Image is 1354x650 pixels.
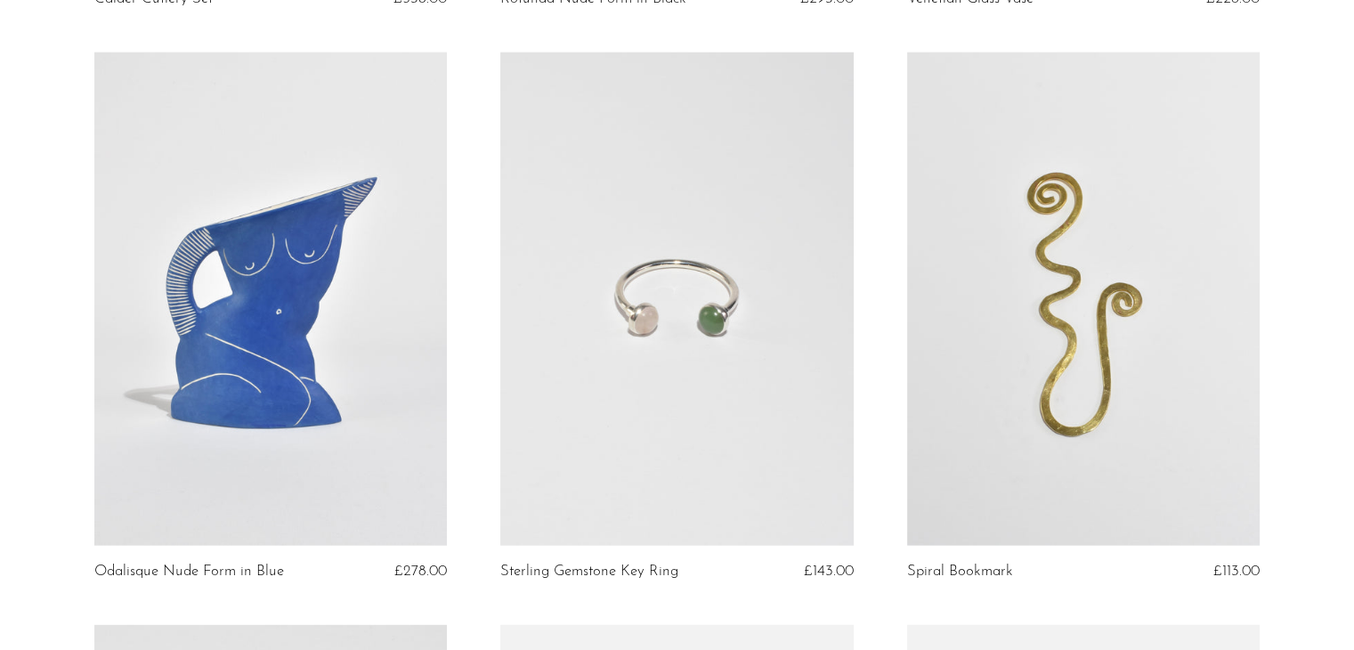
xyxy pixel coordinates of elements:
[907,564,1013,580] a: Spiral Bookmark
[500,564,678,580] a: Sterling Gemstone Key Ring
[94,564,284,580] a: Odalisque Nude Form in Blue
[394,564,447,579] span: £278.00
[804,564,854,579] span: £143.00
[1213,564,1260,579] span: £113.00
